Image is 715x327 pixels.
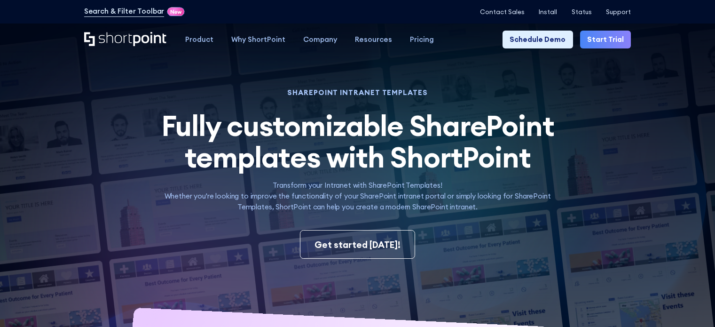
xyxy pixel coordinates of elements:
a: Pricing [401,31,443,48]
div: Resources [355,34,392,45]
a: Home [84,32,167,48]
a: Get started [DATE]! [300,230,416,259]
a: Resources [346,31,401,48]
span: Fully customizable SharePoint templates with ShortPoint [161,107,554,175]
h1: SHAREPOINT INTRANET TEMPLATES [149,89,567,96]
a: Why ShortPoint [222,31,294,48]
a: Product [176,31,222,48]
div: Why ShortPoint [231,34,285,45]
a: Start Trial [580,31,631,48]
a: Contact Sales [480,8,525,16]
div: Get started [DATE]! [314,238,401,252]
p: Transform your Intranet with SharePoint Templates! Whether you're looking to improve the function... [149,180,567,212]
a: Schedule Demo [503,31,573,48]
div: Product [185,34,213,45]
a: Search & Filter Toolbar [84,6,165,17]
a: Support [606,8,631,16]
a: Company [294,31,346,48]
a: Install [539,8,557,16]
div: Company [303,34,337,45]
a: Status [572,8,592,16]
div: Pricing [410,34,434,45]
